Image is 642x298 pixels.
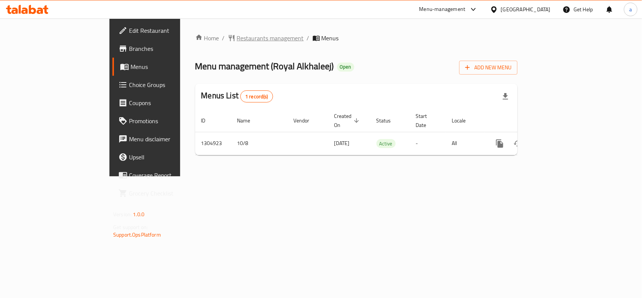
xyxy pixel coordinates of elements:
[129,44,211,53] span: Branches
[113,230,161,240] a: Support.OpsPlatform
[195,34,518,43] nav: breadcrumb
[131,62,211,71] span: Menus
[307,34,310,43] li: /
[465,63,511,72] span: Add New Menu
[112,130,217,148] a: Menu disclaimer
[294,116,319,125] span: Vendor
[112,112,217,130] a: Promotions
[509,134,527,153] button: Change Status
[446,132,485,155] td: All
[129,153,211,162] span: Upsell
[228,34,304,43] a: Restaurants management
[416,112,437,130] span: Start Date
[334,138,350,148] span: [DATE]
[501,5,551,14] div: [GEOGRAPHIC_DATA]
[240,90,273,102] div: Total records count
[629,5,632,14] span: a
[113,209,132,219] span: Version:
[201,90,273,102] h2: Menus List
[112,58,217,76] a: Menus
[222,34,225,43] li: /
[322,34,339,43] span: Menus
[452,116,476,125] span: Locale
[485,109,569,132] th: Actions
[337,64,354,70] span: Open
[237,34,304,43] span: Restaurants management
[195,58,334,75] span: Menu management ( Royal Alkhaleej )
[337,63,354,72] div: Open
[231,132,288,155] td: 10/8
[496,87,515,105] div: Export file
[112,76,217,94] a: Choice Groups
[201,116,216,125] span: ID
[129,80,211,89] span: Choice Groups
[112,21,217,40] a: Edit Restaurant
[376,139,396,148] span: Active
[133,209,144,219] span: 1.0.0
[129,116,211,125] span: Promotions
[112,184,217,202] a: Grocery Checklist
[129,98,211,107] span: Coupons
[112,40,217,58] a: Branches
[113,222,148,232] span: Get support on:
[112,94,217,112] a: Coupons
[112,148,217,166] a: Upsell
[459,61,518,75] button: Add New Menu
[129,189,211,198] span: Grocery Checklist
[334,112,361,130] span: Created On
[419,5,466,14] div: Menu-management
[129,26,211,35] span: Edit Restaurant
[129,134,211,144] span: Menu disclaimer
[376,116,401,125] span: Status
[129,171,211,180] span: Coverage Report
[237,116,260,125] span: Name
[410,132,446,155] td: -
[491,134,509,153] button: more
[112,166,217,184] a: Coverage Report
[241,93,273,100] span: 1 record(s)
[195,109,569,155] table: enhanced table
